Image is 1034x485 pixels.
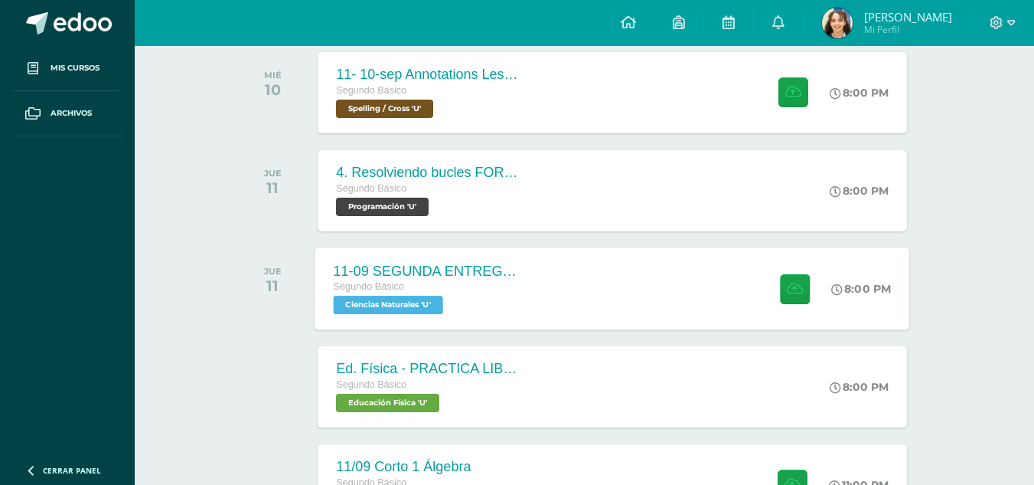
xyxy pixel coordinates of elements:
span: Educación Física 'U' [336,394,439,412]
div: 8:00 PM [830,184,889,198]
span: [PERSON_NAME] [864,9,952,25]
div: 11- 10-sep Annotations Lesson 31 [336,67,520,83]
a: Archivos [12,91,122,136]
span: Segundo Básico [334,281,405,292]
div: 4. Resolviendo bucles FOR - L24 [336,165,520,181]
div: 8:00 PM [832,282,892,296]
div: 8:00 PM [830,86,889,100]
div: MIÉ [264,70,282,80]
div: 10 [264,80,282,99]
span: Mi Perfil [864,23,952,36]
span: Archivos [51,107,92,120]
div: 11 [264,179,282,197]
div: Ed. Física - PRACTICA LIBRE Voleibol - S4C2 [336,361,520,377]
span: Mis cursos [51,62,99,74]
span: Segundo Básico [336,183,406,194]
span: Spelling / Cross 'U' [336,100,433,118]
div: JUE [264,266,282,277]
span: Programación 'U' [336,198,429,216]
a: Mis cursos [12,46,122,91]
div: 8:00 PM [830,380,889,394]
div: 11/09 Corto 1 Álgebra [336,459,471,475]
span: Segundo Básico [336,379,406,390]
span: Ciencias Naturales 'U' [334,296,443,314]
div: 11 [264,277,282,295]
div: 11-09 SEGUNDA ENTREGA DE GUÍA [334,263,519,279]
span: Cerrar panel [43,465,101,476]
span: Segundo Básico [336,85,406,96]
img: 43acec12cbb57897681646054d7425d4.png [822,8,853,38]
div: JUE [264,168,282,179]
